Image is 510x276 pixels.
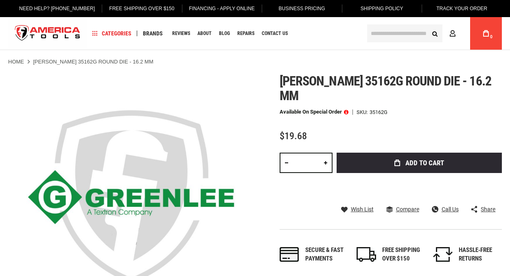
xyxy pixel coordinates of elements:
[197,31,212,36] span: About
[169,28,194,39] a: Reviews
[305,246,348,263] div: Secure & fast payments
[262,31,288,36] span: Contact Us
[341,206,374,213] a: Wish List
[194,28,215,39] a: About
[357,110,370,115] strong: SKU
[89,28,135,39] a: Categories
[427,26,442,41] button: Search
[280,109,348,115] p: Available on Special Order
[361,6,403,11] span: Shipping Policy
[481,206,495,212] span: Share
[8,18,87,49] img: America Tools
[33,59,153,65] strong: [PERSON_NAME] 35162G ROUND DIE - 16.2 MM
[442,206,459,212] span: Call Us
[234,28,258,39] a: Repairs
[143,31,163,36] span: Brands
[405,160,444,166] span: Add to Cart
[433,247,453,262] img: returns
[382,246,425,263] div: FREE SHIPPING OVER $150
[478,17,494,50] a: 0
[258,28,291,39] a: Contact Us
[8,58,24,66] a: Home
[215,28,234,39] a: Blog
[351,206,374,212] span: Wish List
[370,110,387,115] div: 35162G
[280,247,299,262] img: payments
[357,247,376,262] img: shipping
[8,18,87,49] a: store logo
[172,31,190,36] span: Reviews
[92,31,131,36] span: Categories
[219,31,230,36] span: Blog
[386,206,419,213] a: Compare
[459,246,502,263] div: HASSLE-FREE RETURNS
[432,206,459,213] a: Call Us
[139,28,166,39] a: Brands
[237,31,254,36] span: Repairs
[396,206,419,212] span: Compare
[280,73,491,103] span: [PERSON_NAME] 35162g round die - 16.2 mm
[280,130,307,142] span: $19.68
[490,35,492,39] span: 0
[337,153,502,173] button: Add to Cart
[335,175,503,199] iframe: Secure express checkout frame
